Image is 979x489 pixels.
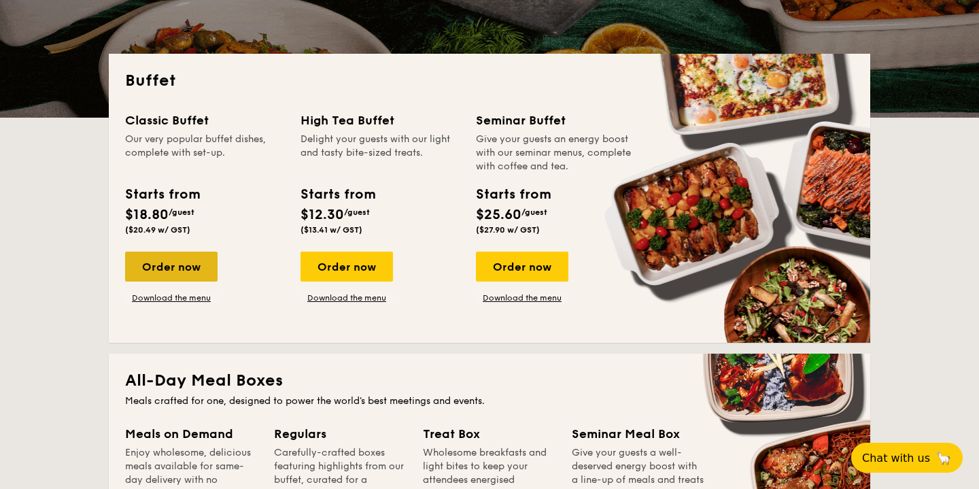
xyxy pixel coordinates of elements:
[125,370,854,392] h2: All-Day Meal Boxes
[476,133,635,173] div: Give your guests an energy boost with our seminar menus, complete with coffee and tea.
[125,252,218,282] div: Order now
[572,424,704,443] div: Seminar Meal Box
[125,207,169,223] span: $18.80
[862,452,930,465] span: Chat with us
[476,292,568,303] a: Download the menu
[476,252,568,282] div: Order now
[476,184,550,205] div: Starts from
[125,225,190,235] span: ($20.49 w/ GST)
[274,424,407,443] div: Regulars
[125,184,199,205] div: Starts from
[125,133,284,173] div: Our very popular buffet dishes, complete with set-up.
[300,207,344,223] span: $12.30
[300,133,460,173] div: Delight your guests with our light and tasty bite-sized treats.
[521,207,547,217] span: /guest
[125,424,258,443] div: Meals on Demand
[300,292,393,303] a: Download the menu
[169,207,194,217] span: /guest
[935,450,952,466] span: 🦙
[300,111,460,130] div: High Tea Buffet
[851,443,963,473] button: Chat with us🦙
[476,111,635,130] div: Seminar Buffet
[125,111,284,130] div: Classic Buffet
[476,225,540,235] span: ($27.90 w/ GST)
[125,70,854,92] h2: Buffet
[423,424,555,443] div: Treat Box
[300,184,375,205] div: Starts from
[476,207,521,223] span: $25.60
[344,207,370,217] span: /guest
[300,252,393,282] div: Order now
[125,394,854,408] div: Meals crafted for one, designed to power the world's best meetings and events.
[125,292,218,303] a: Download the menu
[300,225,362,235] span: ($13.41 w/ GST)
